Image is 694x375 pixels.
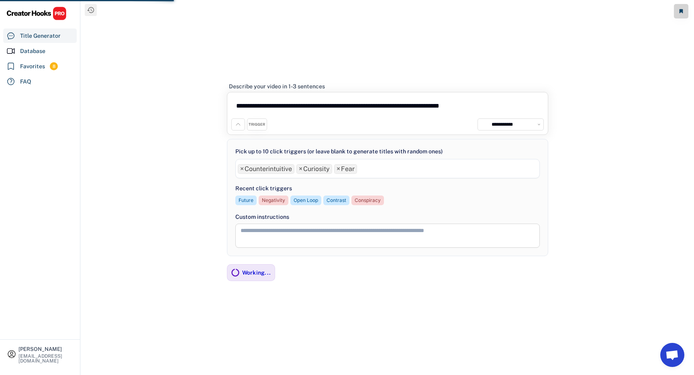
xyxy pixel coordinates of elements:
div: Custom instructions [235,213,540,221]
div: [PERSON_NAME] [18,346,73,352]
div: Open Loop [294,197,318,204]
img: channels4_profile.jpg [480,121,487,128]
span: × [299,166,302,172]
span: × [240,166,244,172]
img: CHPRO%20Logo.svg [6,6,67,20]
div: FAQ [20,77,31,86]
div: Future [239,197,253,204]
div: Database [20,47,45,55]
div: Contrast [327,197,346,204]
div: 8 [50,63,58,70]
span: × [337,166,340,172]
div: Pick up to 10 click triggers (or leave blank to generate titles with random ones) [235,147,443,156]
div: [EMAIL_ADDRESS][DOMAIN_NAME] [18,354,73,363]
li: Fear [334,164,357,174]
div: Favorites [20,62,45,71]
a: Open chat [660,343,684,367]
div: Recent click triggers [235,184,292,193]
div: TRIGGER [249,122,265,127]
div: Working... [242,269,271,276]
div: Describe your video in 1-3 sentences [229,83,325,90]
div: Title Generator [20,32,61,40]
li: Curiosity [296,164,332,174]
div: Conspiracy [355,197,381,204]
div: Negativity [262,197,285,204]
li: Counterintuitive [238,164,294,174]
